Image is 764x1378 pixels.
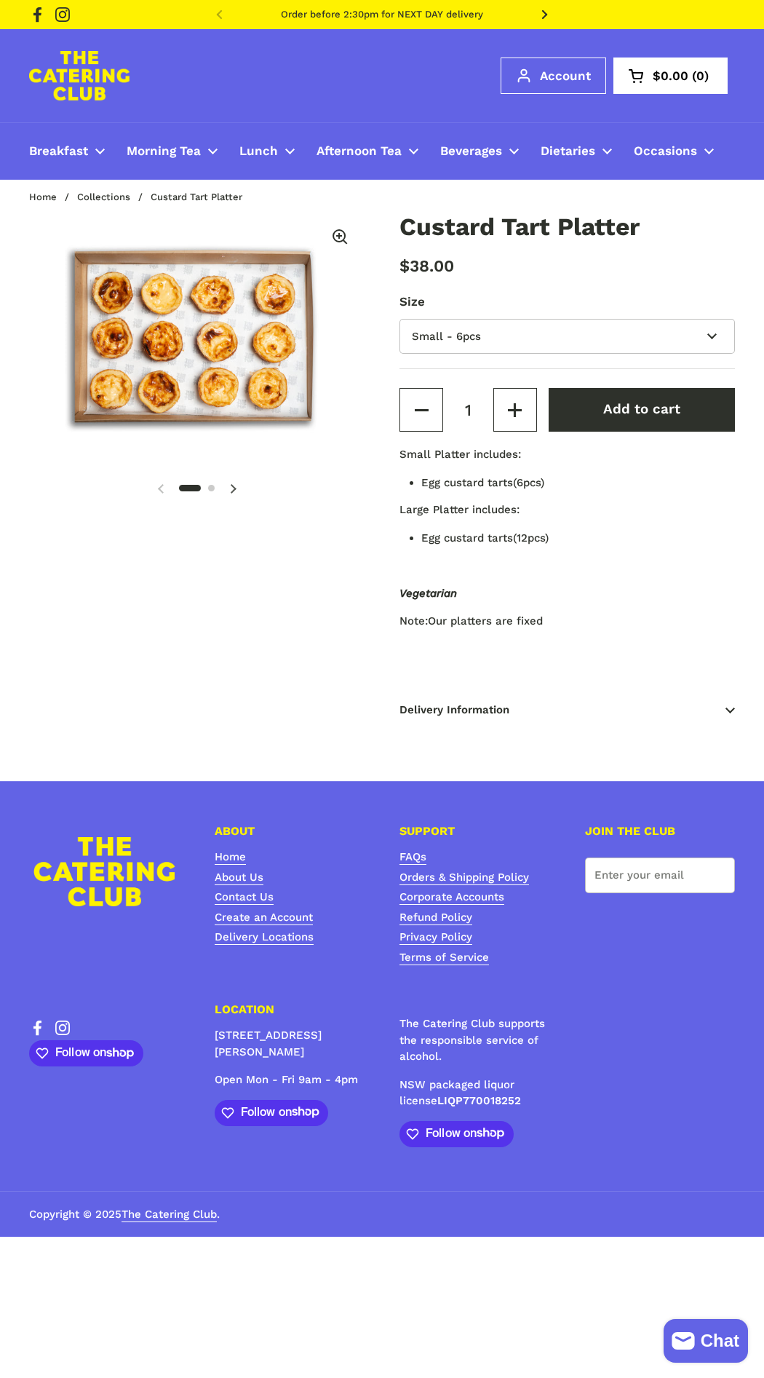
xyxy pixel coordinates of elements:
p: NSW packaged liquor license [399,1077,550,1109]
h4: LOCATION [215,1004,365,1015]
button: Submit [699,858,735,893]
a: Breakfast [18,134,116,168]
button: Add to cart [549,388,735,432]
p: The Catering Club supports the responsible service of alcohol. [399,1015,550,1065]
a: The Catering Club [122,1208,217,1222]
span: / [138,192,143,202]
b: Small Platter includes: [399,448,521,461]
span: (12pcs) [421,531,549,545]
span: $38.00 [399,256,454,275]
span: Our platters are fixed [428,614,543,627]
span: / [65,192,69,202]
a: Orders & Shipping Policy [399,871,529,885]
nav: breadcrumbs [29,192,257,202]
a: Account [501,58,606,94]
label: Size [399,293,735,311]
span: Copyright © 2025 . [29,1206,220,1223]
span: $0.00 [653,70,688,82]
span: (6pcs) [421,476,544,489]
button: Increase quantity [493,388,537,432]
span: Dietaries [541,143,595,160]
button: Decrease quantity [399,388,443,432]
a: Occasions [623,134,725,168]
a: Afternoon Tea [306,134,429,168]
a: Delivery Locations [215,930,314,945]
span: Lunch [239,143,278,160]
span: Egg custard tarts [421,531,513,545]
strong: LIQP770018252 [437,1094,521,1107]
b: Large Platter includes: [399,503,520,516]
span: Custard Tart Platter [151,192,242,202]
h4: ABOUT [215,825,365,837]
strong: Vegetarian [399,587,457,600]
span: Delivery Information [399,688,735,732]
a: Contact Us [215,890,274,905]
span: Afternoon Tea [317,143,402,160]
a: Beverages [429,134,530,168]
img: The Catering Club [29,51,130,100]
a: Home [29,191,57,202]
span: Occasions [634,143,697,160]
a: Refund Policy [399,911,472,925]
a: Order before 2:30pm for NEXT DAY delivery [281,9,483,20]
a: Corporate Accounts [399,890,504,905]
img: Custard Tart Platter [29,215,365,467]
a: Home [215,850,246,865]
i: Note: [399,614,428,627]
span: Morning Tea [127,143,201,160]
span: Beverages [440,143,502,160]
a: Dietaries [530,134,623,168]
a: FAQs [399,850,426,865]
a: Morning Tea [116,134,228,168]
a: Terms of Service [399,951,489,965]
span: Egg custard tarts [421,476,513,489]
a: About Us [215,871,263,885]
span: Breakfast [29,143,88,160]
a: Collections [77,191,130,202]
h4: JOIN THE CLUB [585,825,736,837]
p: [STREET_ADDRESS][PERSON_NAME] [215,1027,365,1060]
span: Add to cart [603,401,680,417]
h4: SUPPORT [399,825,550,837]
a: Lunch [228,134,306,168]
span: 0 [688,70,712,82]
p: Open Mon - Fri 9am - 4pm [215,1072,365,1088]
a: Create an Account [215,911,313,925]
a: Privacy Policy [399,930,472,945]
input: Enter your email [585,858,736,893]
h1: Custard Tart Platter [399,215,735,239]
inbox-online-store-chat: Shopify online store chat [659,1319,752,1366]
